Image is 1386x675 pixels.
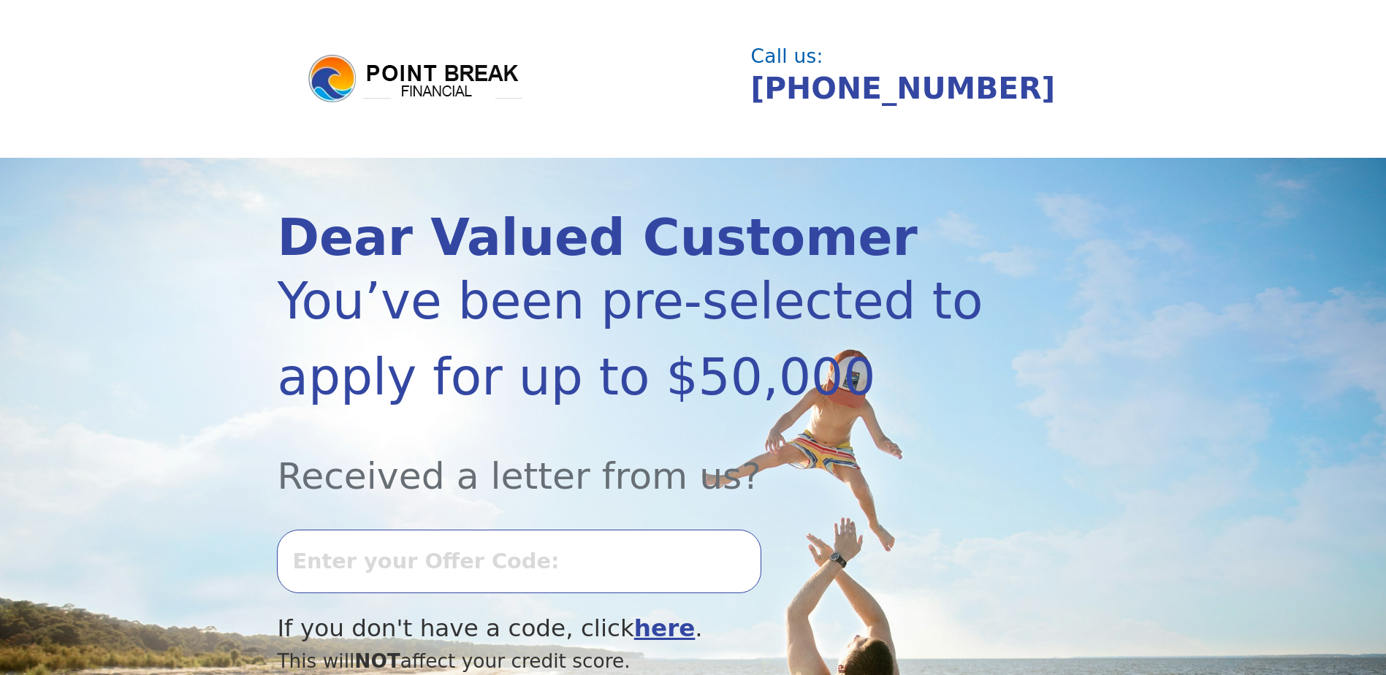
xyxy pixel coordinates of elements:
[277,611,983,647] div: If you don't have a code, click .
[751,47,1097,66] div: Call us:
[354,649,400,672] span: NOT
[277,415,983,503] div: Received a letter from us?
[277,213,983,263] div: Dear Valued Customer
[634,614,696,642] a: here
[277,530,761,592] input: Enter your Offer Code:
[277,263,983,415] div: You’ve been pre-selected to apply for up to $50,000
[306,53,525,105] img: logo.png
[751,71,1056,106] a: [PHONE_NUMBER]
